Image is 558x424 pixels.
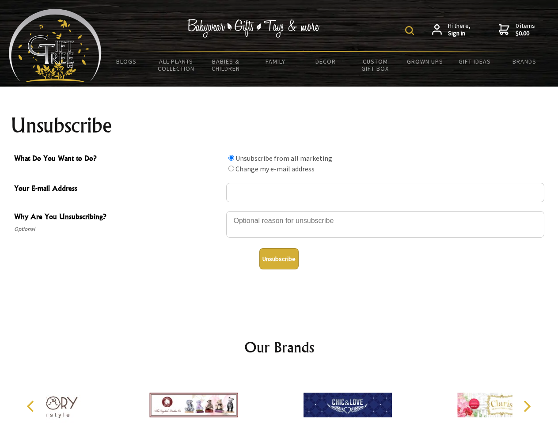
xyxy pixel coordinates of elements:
a: Brands [500,52,550,71]
a: BLOGS [102,52,152,71]
h2: Our Brands [18,337,541,358]
label: Unsubscribe from all marketing [235,154,332,163]
a: 0 items$0.00 [499,22,535,38]
a: Grown Ups [400,52,450,71]
a: Custom Gift Box [350,52,400,78]
span: Hi there, [448,22,471,38]
img: Babyware - Gifts - Toys and more... [9,9,102,82]
span: 0 items [516,22,535,38]
a: Hi there,Sign in [432,22,471,38]
a: All Plants Collection [152,52,201,78]
h1: Unsubscribe [11,115,548,136]
button: Previous [22,397,42,416]
span: Why Are You Unsubscribing? [14,211,222,224]
img: Babywear - Gifts - Toys & more [187,19,320,38]
textarea: Why Are You Unsubscribing? [226,211,544,238]
strong: Sign in [448,30,471,38]
span: Optional [14,224,222,235]
input: Your E-mail Address [226,183,544,202]
input: What Do You Want to Do? [228,166,234,171]
a: Gift Ideas [450,52,500,71]
a: Decor [300,52,350,71]
a: Family [251,52,301,71]
span: Your E-mail Address [14,183,222,196]
input: What Do You Want to Do? [228,155,234,161]
button: Next [517,397,536,416]
strong: $0.00 [516,30,535,38]
button: Unsubscribe [259,248,299,269]
label: Change my e-mail address [235,164,315,173]
a: Babies & Children [201,52,251,78]
img: product search [405,26,414,35]
span: What Do You Want to Do? [14,153,222,166]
